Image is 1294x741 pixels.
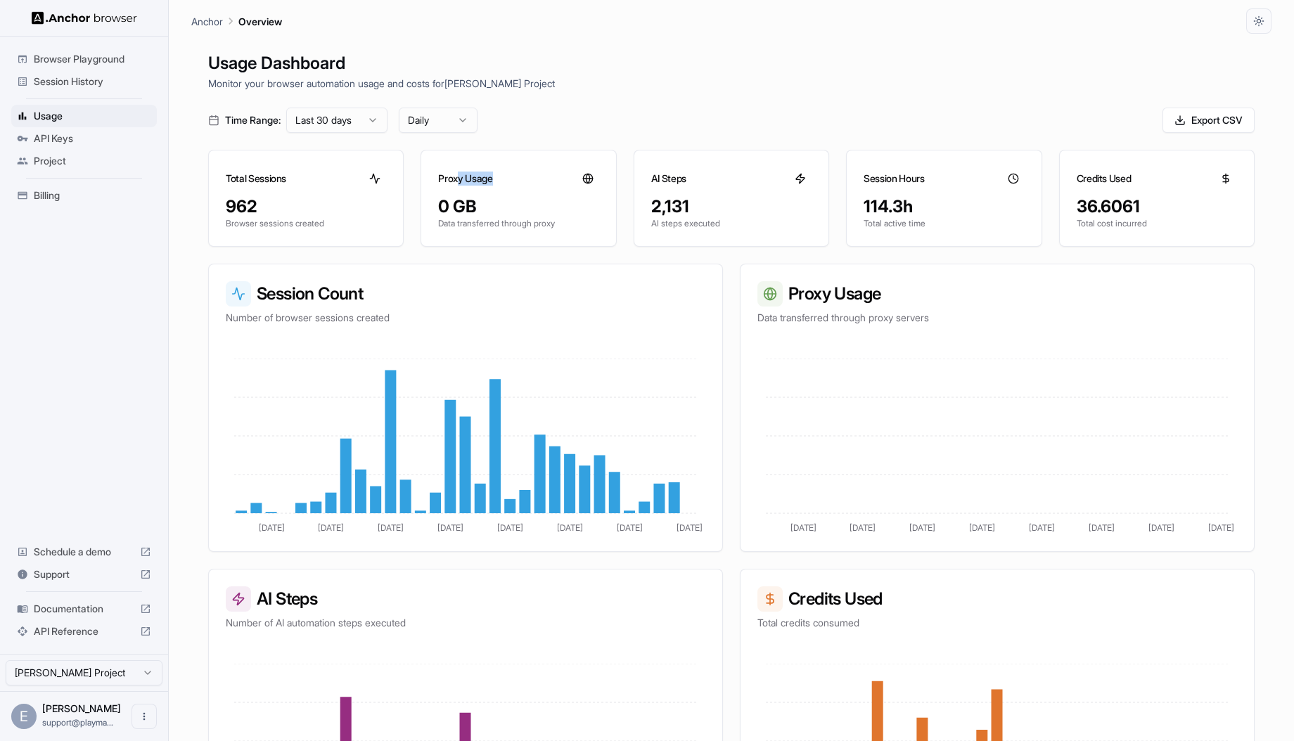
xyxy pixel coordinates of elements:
[191,14,223,29] p: Anchor
[1029,522,1055,533] tspan: [DATE]
[1077,218,1237,229] p: Total cost incurred
[11,70,157,93] div: Session History
[11,620,157,643] div: API Reference
[757,311,1237,325] p: Data transferred through proxy servers
[42,702,121,714] span: Edward Sun
[226,586,705,612] h3: AI Steps
[1089,522,1115,533] tspan: [DATE]
[226,616,705,630] p: Number of AI automation steps executed
[790,522,816,533] tspan: [DATE]
[437,522,463,533] tspan: [DATE]
[11,150,157,172] div: Project
[208,76,1255,91] p: Monitor your browser automation usage and costs for [PERSON_NAME] Project
[651,195,812,218] div: 2,131
[1077,195,1237,218] div: 36.6061
[497,522,523,533] tspan: [DATE]
[757,586,1237,612] h3: Credits Used
[226,281,705,307] h3: Session Count
[11,704,37,729] div: E
[34,109,151,123] span: Usage
[34,188,151,202] span: Billing
[34,545,134,559] span: Schedule a demo
[34,624,134,638] span: API Reference
[32,11,137,25] img: Anchor Logo
[34,567,134,581] span: Support
[225,113,281,127] span: Time Range:
[438,195,598,218] div: 0 GB
[34,75,151,89] span: Session History
[208,51,1255,76] h1: Usage Dashboard
[864,195,1024,218] div: 114.3h
[909,522,935,533] tspan: [DATE]
[34,52,151,66] span: Browser Playground
[226,172,286,186] h3: Total Sessions
[238,14,282,29] p: Overview
[378,522,404,533] tspan: [DATE]
[11,48,157,70] div: Browser Playground
[438,172,492,186] h3: Proxy Usage
[757,281,1237,307] h3: Proxy Usage
[11,127,157,150] div: API Keys
[969,522,995,533] tspan: [DATE]
[132,704,157,729] button: Open menu
[11,541,157,563] div: Schedule a demo
[34,131,151,146] span: API Keys
[757,616,1237,630] p: Total credits consumed
[651,172,686,186] h3: AI Steps
[1162,108,1255,133] button: Export CSV
[11,598,157,620] div: Documentation
[617,522,643,533] tspan: [DATE]
[677,522,703,533] tspan: [DATE]
[1077,172,1132,186] h3: Credits Used
[864,172,924,186] h3: Session Hours
[11,563,157,586] div: Support
[11,184,157,207] div: Billing
[557,522,583,533] tspan: [DATE]
[438,218,598,229] p: Data transferred through proxy
[850,522,876,533] tspan: [DATE]
[226,195,386,218] div: 962
[1148,522,1174,533] tspan: [DATE]
[651,218,812,229] p: AI steps executed
[34,602,134,616] span: Documentation
[318,522,344,533] tspan: [DATE]
[11,105,157,127] div: Usage
[226,218,386,229] p: Browser sessions created
[191,13,282,29] nav: breadcrumb
[226,311,705,325] p: Number of browser sessions created
[34,154,151,168] span: Project
[864,218,1024,229] p: Total active time
[42,717,113,728] span: support@playmatic.ai
[1208,522,1234,533] tspan: [DATE]
[259,522,285,533] tspan: [DATE]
